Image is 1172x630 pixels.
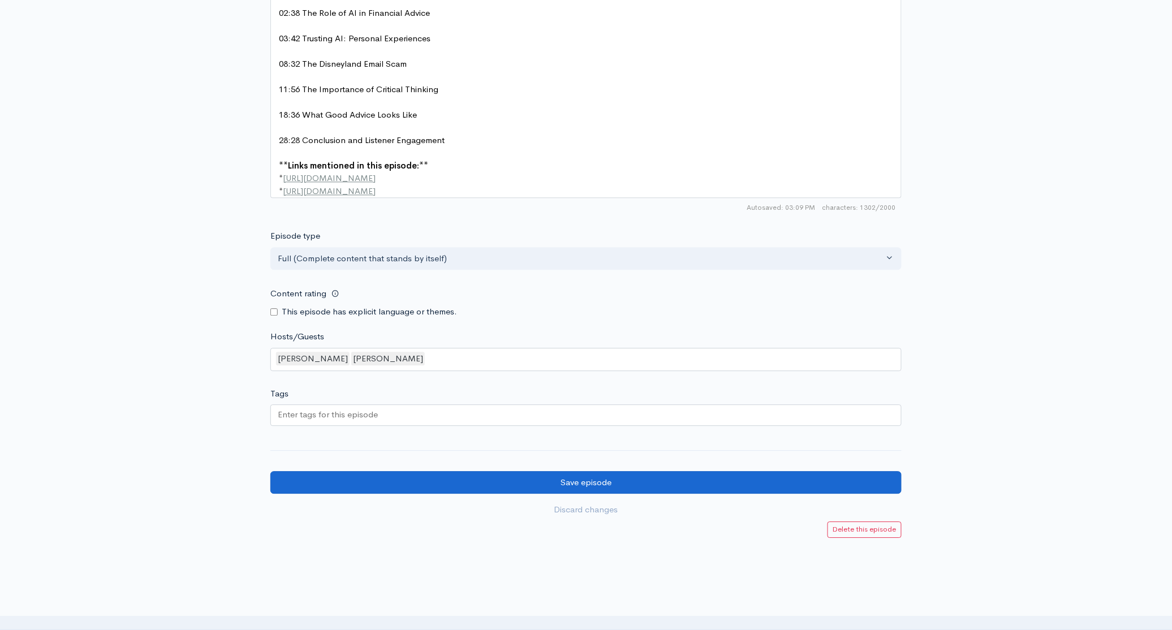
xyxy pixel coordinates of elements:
[270,498,902,521] a: Discard changes
[278,408,380,421] input: Enter tags for this episode
[279,109,417,120] span: 18:36 What Good Advice Looks Like
[278,252,884,265] div: Full (Complete content that stands by itself)
[270,282,326,305] label: Content rating
[270,471,902,494] input: Save episode
[282,305,457,318] label: This episode has explicit language or themes.
[822,202,896,213] span: 1302/2000
[351,352,425,366] div: [PERSON_NAME]
[270,230,320,243] label: Episode type
[747,202,816,213] span: Autosaved: 03:09 PM
[279,135,445,145] span: 28:28 Conclusion and Listener Engagement
[279,84,438,94] span: 11:56 The Importance of Critical Thinking
[283,172,376,183] span: [URL][DOMAIN_NAME]
[283,185,376,196] span: [URL][DOMAIN_NAME]
[276,352,350,366] div: [PERSON_NAME]
[833,524,897,534] small: Delete this episode
[270,387,288,400] label: Tags
[279,58,407,69] span: 08:32 The Disneyland Email Scam
[279,33,430,44] span: 03:42 Trusting AI: Personal Experiences
[288,160,419,171] span: Links mentioned in this episode:
[279,7,430,18] span: 02:38 The Role of AI in Financial Advice
[828,521,902,538] a: Delete this episode
[270,247,902,270] button: Full (Complete content that stands by itself)
[270,330,324,343] label: Hosts/Guests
